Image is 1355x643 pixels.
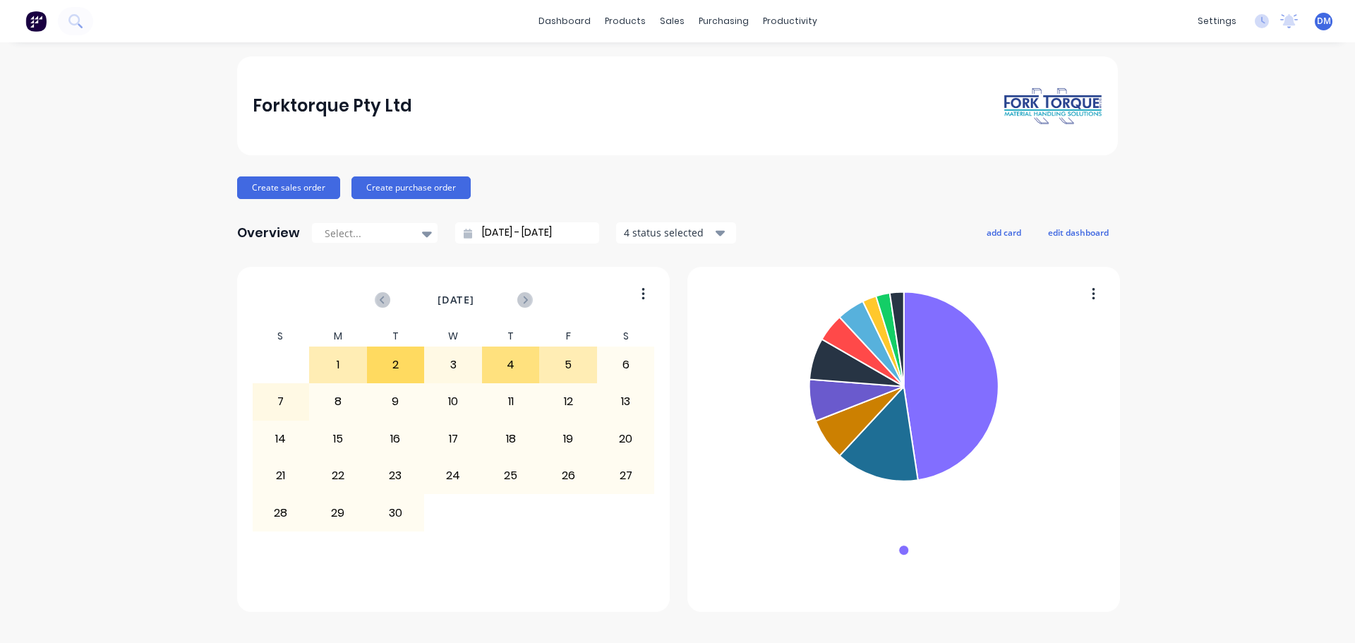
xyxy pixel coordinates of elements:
[1039,223,1118,241] button: edit dashboard
[483,458,539,493] div: 25
[598,11,653,32] div: products
[438,292,474,308] span: [DATE]
[309,326,367,347] div: M
[252,326,310,347] div: S
[367,326,425,347] div: T
[310,347,366,383] div: 1
[598,347,654,383] div: 6
[653,11,692,32] div: sales
[756,11,824,32] div: productivity
[1004,87,1102,126] img: Forktorque Pty Ltd
[368,384,424,419] div: 9
[368,458,424,493] div: 23
[310,421,366,457] div: 15
[424,326,482,347] div: W
[624,225,713,240] div: 4 status selected
[368,421,424,457] div: 16
[540,384,596,419] div: 12
[1317,15,1331,28] span: DM
[310,384,366,419] div: 8
[253,495,309,530] div: 28
[597,326,655,347] div: S
[598,384,654,419] div: 13
[25,11,47,32] img: Factory
[310,458,366,493] div: 22
[540,347,596,383] div: 5
[368,495,424,530] div: 30
[253,421,309,457] div: 14
[483,384,539,419] div: 11
[253,92,412,120] div: Forktorque Pty Ltd
[425,384,481,419] div: 10
[540,421,596,457] div: 19
[237,176,340,199] button: Create sales order
[1191,11,1243,32] div: settings
[540,458,596,493] div: 26
[692,11,756,32] div: purchasing
[425,347,481,383] div: 3
[598,421,654,457] div: 20
[310,495,366,530] div: 29
[483,347,539,383] div: 4
[531,11,598,32] a: dashboard
[351,176,471,199] button: Create purchase order
[253,384,309,419] div: 7
[253,458,309,493] div: 21
[237,219,300,247] div: Overview
[368,347,424,383] div: 2
[425,421,481,457] div: 17
[977,223,1030,241] button: add card
[539,326,597,347] div: F
[482,326,540,347] div: T
[598,458,654,493] div: 27
[616,222,736,244] button: 4 status selected
[425,458,481,493] div: 24
[483,421,539,457] div: 18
